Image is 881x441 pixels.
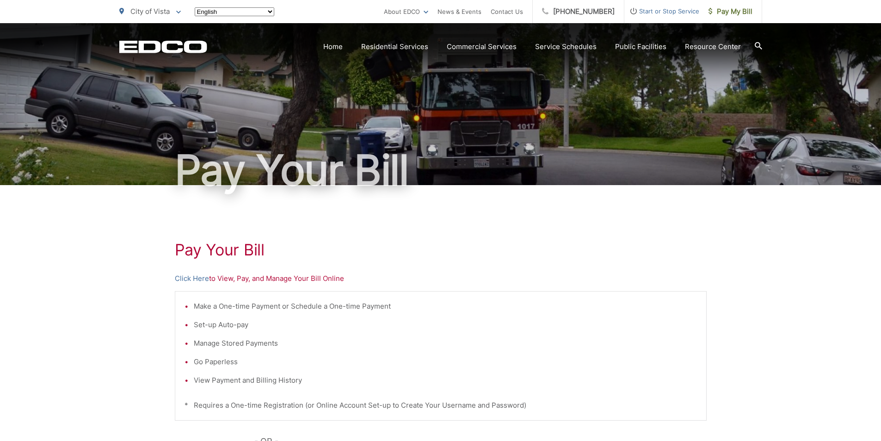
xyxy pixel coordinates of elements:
[437,6,481,17] a: News & Events
[130,7,170,16] span: City of Vista
[185,400,697,411] p: * Requires a One-time Registration (or Online Account Set-up to Create Your Username and Password)
[175,273,707,284] p: to View, Pay, and Manage Your Bill Online
[615,41,666,52] a: Public Facilities
[194,301,697,312] li: Make a One-time Payment or Schedule a One-time Payment
[119,147,762,193] h1: Pay Your Bill
[447,41,517,52] a: Commercial Services
[708,6,752,17] span: Pay My Bill
[194,338,697,349] li: Manage Stored Payments
[119,40,207,53] a: EDCD logo. Return to the homepage.
[685,41,741,52] a: Resource Center
[194,356,697,367] li: Go Paperless
[175,241,707,259] h1: Pay Your Bill
[535,41,597,52] a: Service Schedules
[491,6,523,17] a: Contact Us
[323,41,343,52] a: Home
[361,41,428,52] a: Residential Services
[175,273,209,284] a: Click Here
[194,319,697,330] li: Set-up Auto-pay
[194,375,697,386] li: View Payment and Billing History
[195,7,274,16] select: Select a language
[384,6,428,17] a: About EDCO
